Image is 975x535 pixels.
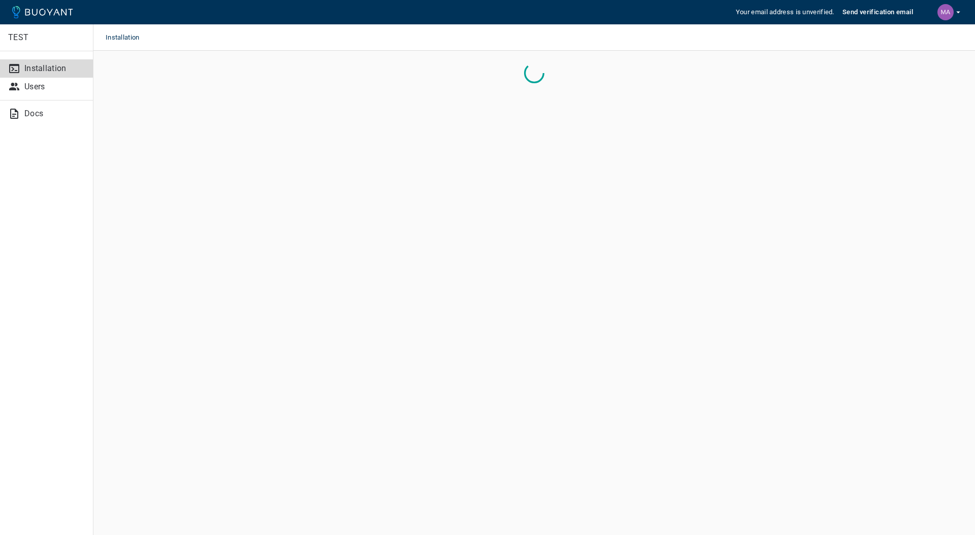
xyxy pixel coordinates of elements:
span: Your email address is unverified. [736,8,834,16]
p: Users [24,82,85,92]
p: Docs [24,109,85,119]
h5: Send verification email [842,8,913,16]
p: Installation [24,63,85,74]
img: Mahmoud Rabie [937,4,954,20]
p: TEST [8,32,85,43]
span: Installation [106,24,152,51]
button: Send verification email [838,5,917,20]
